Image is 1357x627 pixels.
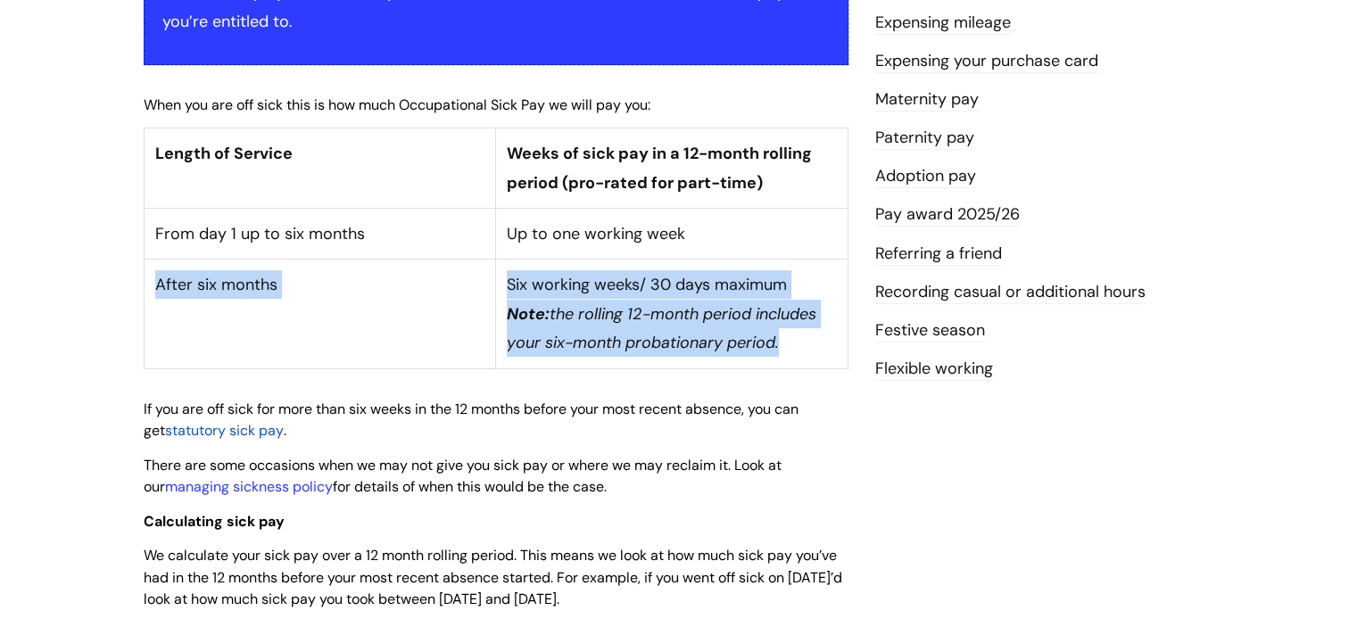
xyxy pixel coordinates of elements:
a: Maternity pay [875,88,979,111]
span: If you are off sick for more than six weeks in the 12 months before your most recent absence, you... [144,400,798,441]
span: . [284,421,286,440]
span: Calculating sick pay [144,512,285,531]
span: When you are off sick this is how much Occupational Sick Pay we will pay you: [144,95,650,114]
em: the rolling 12-month period includes your six-month probationary period. [507,303,816,353]
span: There are some occasions when we may not give you sick pay or where we may reclaim it. Look at ou... [144,456,782,497]
th: Length of Service [144,128,496,209]
td: After six months [144,260,496,368]
a: Adoption pay [875,165,976,188]
a: statutory sick pay [165,421,284,440]
td: From day 1 up to six months [144,209,496,260]
a: Festive season [875,319,985,342]
td: Six working weeks/ 30 days maximum [496,260,848,368]
a: Expensing mileage [875,12,1011,35]
th: Weeks of sick pay in a 12-month rolling period (pro-rated for part-time) [496,128,848,209]
a: managing sickness policy [165,477,333,496]
em: Note: [507,303,550,325]
a: Pay award 2025/26 [875,203,1020,227]
span: We calculate your sick pay over a 12 month rolling period. This means we look at how much sick pa... [144,546,842,609]
a: Flexible working [875,358,993,381]
a: Expensing your purchase card [875,50,1098,73]
a: Paternity pay [875,127,974,150]
a: Recording casual or additional hours [875,281,1146,304]
td: Up to one working week [496,209,848,260]
a: Referring a friend [875,243,1002,266]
